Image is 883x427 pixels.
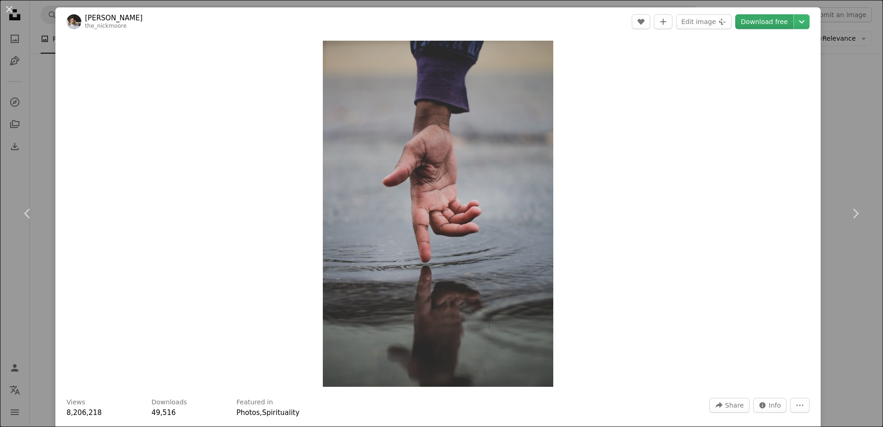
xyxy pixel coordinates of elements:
[323,41,553,387] img: person touching body of water and creating ripples
[725,398,744,412] span: Share
[709,398,749,413] button: Share this image
[85,23,127,29] a: the_nickmoore
[654,14,672,29] button: Add to Collection
[151,409,176,417] span: 49,516
[85,13,143,23] a: [PERSON_NAME]
[676,14,732,29] button: Edit image
[753,398,787,413] button: Stats about this image
[262,409,299,417] a: Spirituality
[236,398,273,407] h3: Featured in
[67,14,81,29] img: Go to Nick Moore's profile
[794,14,810,29] button: Choose download size
[67,398,85,407] h3: Views
[632,14,650,29] button: Like
[260,409,262,417] span: ,
[769,398,781,412] span: Info
[151,398,187,407] h3: Downloads
[323,41,553,387] button: Zoom in on this image
[828,169,883,258] a: Next
[67,409,102,417] span: 8,206,218
[236,409,260,417] a: Photos
[735,14,793,29] a: Download free
[790,398,810,413] button: More Actions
